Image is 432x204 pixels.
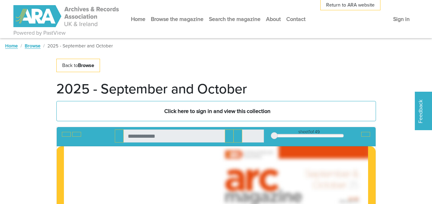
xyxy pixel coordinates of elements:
a: Home [128,10,148,28]
span: 2025 - September and October [47,42,113,49]
a: Home [5,42,18,49]
a: Search the magazine [206,10,263,28]
span: 1 [309,128,310,135]
a: Browse [25,42,41,49]
button: Next Match [233,129,242,143]
button: Search [115,129,124,143]
button: Toggle text selection (Alt+T) [62,132,71,137]
img: ARA - ARC Magazine | Powered by PastView [13,5,120,27]
a: Click here to sign in and view this collection [56,101,376,121]
a: Would you like to provide feedback? [415,92,432,130]
input: Search for [123,129,225,143]
span: Feedback [416,100,424,123]
a: Back toBrowse [56,59,100,72]
a: ARA - ARC Magazine | Powered by PastView logo [13,1,120,31]
button: Previous Match [225,129,234,143]
h1: 2025 - September and October [56,80,247,97]
span: Return to ARA website [326,1,375,9]
a: Powered by PastView [13,29,66,37]
a: Sign in [390,10,412,28]
button: Open transcription window [72,132,81,137]
a: Browse the magazine [148,10,206,28]
strong: Click here to sign in and view this collection [164,107,270,115]
a: Contact [284,10,308,28]
div: sheet of 49 [274,128,344,135]
a: About [263,10,284,28]
button: Full screen mode [361,132,370,137]
strong: Browse [78,62,94,69]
